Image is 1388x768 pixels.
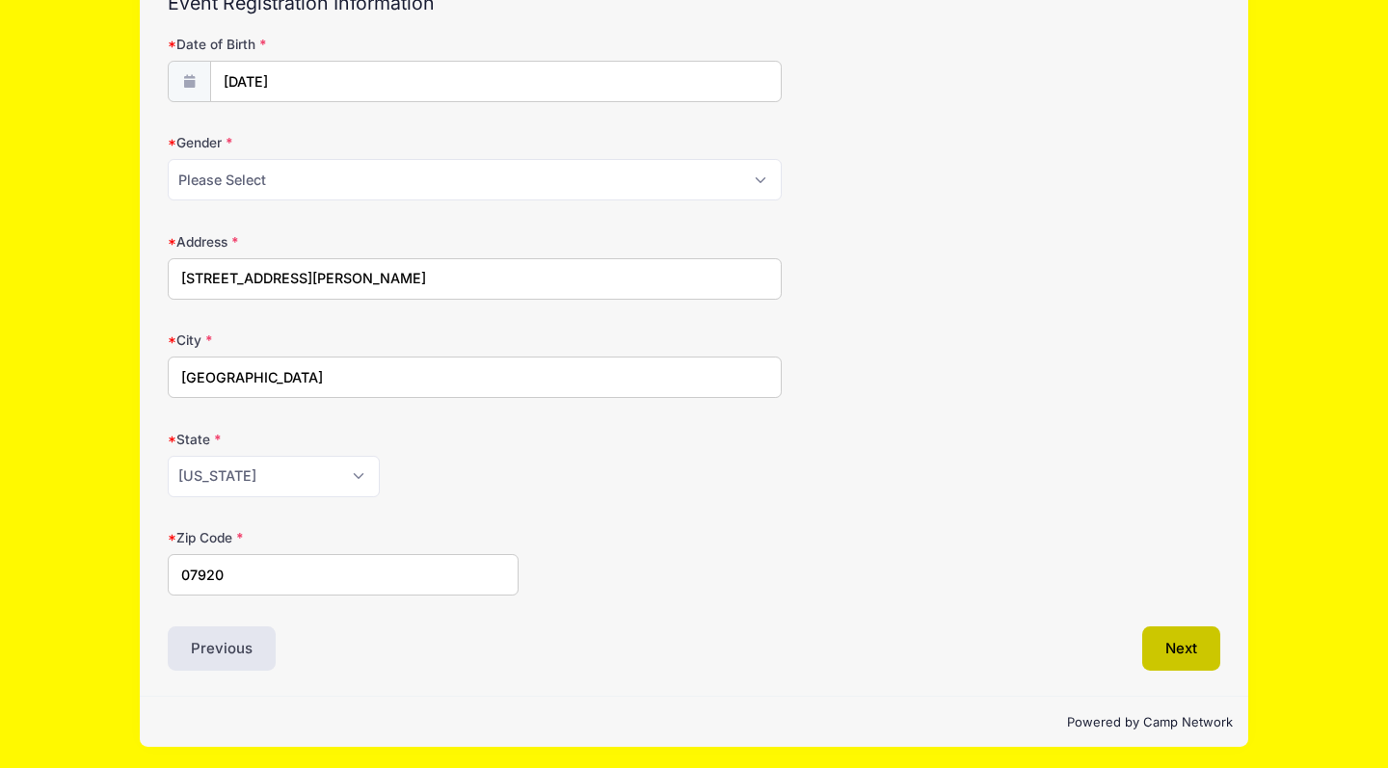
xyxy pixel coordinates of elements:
label: City [168,331,519,350]
label: Zip Code [168,528,519,547]
label: State [168,430,519,449]
label: Date of Birth [168,35,519,54]
input: xxxxx [168,554,519,596]
label: Gender [168,133,519,152]
input: mm/dd/yyyy [210,61,782,102]
button: Previous [168,626,276,671]
label: Address [168,232,519,252]
p: Powered by Camp Network [155,713,1233,732]
button: Next [1142,626,1220,671]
